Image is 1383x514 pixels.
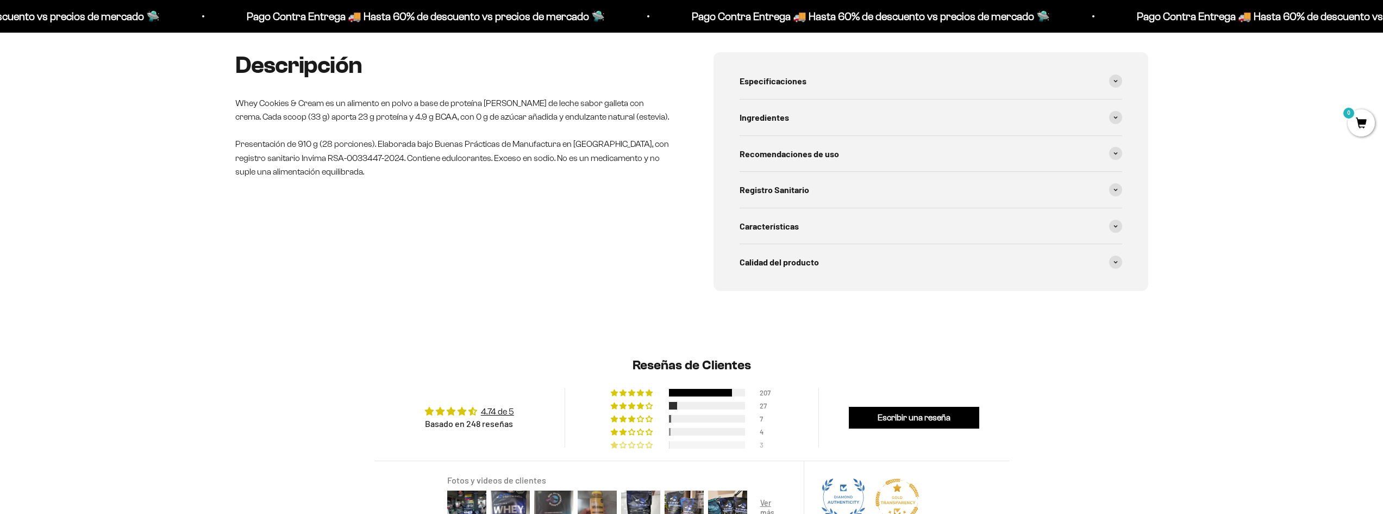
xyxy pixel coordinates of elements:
div: 3 [760,441,773,449]
div: 3% (7) reviews with 3 star rating [611,415,654,423]
span: Especificaciones [740,74,806,88]
mark: 0 [1342,107,1355,120]
p: Pago Contra Entrega 🚚 Hasta 60% de descuento vs precios de mercado 🛸 [646,8,1004,25]
summary: Ingredientes [740,100,1122,135]
span: Ingredientes [740,110,789,125]
div: Average rating is 4.74 stars [425,405,514,418]
h2: Descripción [235,52,670,78]
div: 1% (3) reviews with 1 star rating [611,441,654,449]
p: Presentación de 910 g (28 porciones). Elaborada bajo Buenas Prácticas de Manufactura en [GEOGRAPH... [235,137,670,179]
summary: Características [740,208,1122,244]
summary: Calidad del producto [740,244,1122,280]
summary: Especificaciones [740,63,1122,99]
span: Características [740,219,799,233]
div: 4 [760,428,773,436]
p: Whey Cookies & Cream es un alimento en polvo a base de proteína [PERSON_NAME] de leche sabor gall... [235,96,670,124]
p: Pago Contra Entrega 🚚 Hasta 60% de descuento vs precios de mercado 🛸 [201,8,559,25]
div: 27 [760,402,773,410]
div: Fotos y videos de clientes [447,474,791,486]
h2: Reseñas de Clientes [374,356,1009,375]
a: Escribir una reseña [849,407,979,429]
a: 4.74 de 5 [481,407,514,416]
div: 11% (27) reviews with 4 star rating [611,402,654,410]
span: Registro Sanitario [740,183,809,197]
summary: Registro Sanitario [740,172,1122,208]
span: Recomendaciones de uso [740,147,839,161]
div: 83% (207) reviews with 5 star rating [611,389,654,397]
div: 2% (4) reviews with 2 star rating [611,428,654,436]
div: 207 [760,389,773,397]
a: 0 [1348,118,1375,130]
div: 7 [760,415,773,423]
div: Basado en 248 reseñas [425,418,514,430]
span: Calidad del producto [740,255,819,269]
summary: Recomendaciones de uso [740,136,1122,172]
